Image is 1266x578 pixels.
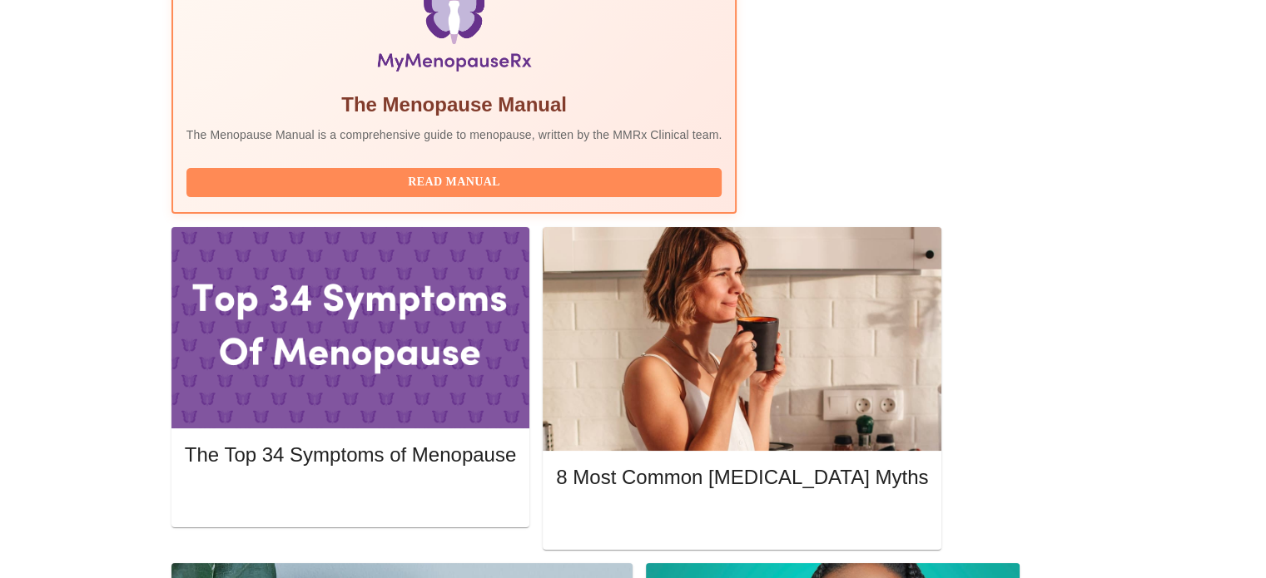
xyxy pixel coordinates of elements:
a: Read More [556,512,932,526]
h5: The Top 34 Symptoms of Menopause [185,442,516,468]
span: Read More [201,487,499,508]
h5: 8 Most Common [MEDICAL_DATA] Myths [556,464,928,491]
h5: The Menopause Manual [186,91,722,118]
span: Read Manual [203,172,706,193]
a: Read Manual [186,174,727,188]
button: Read More [185,483,516,512]
span: Read More [573,511,911,531]
a: Read More [185,489,520,503]
button: Read Manual [186,168,722,197]
button: Read More [556,506,928,536]
p: The Menopause Manual is a comprehensive guide to menopause, written by the MMRx Clinical team. [186,126,722,143]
